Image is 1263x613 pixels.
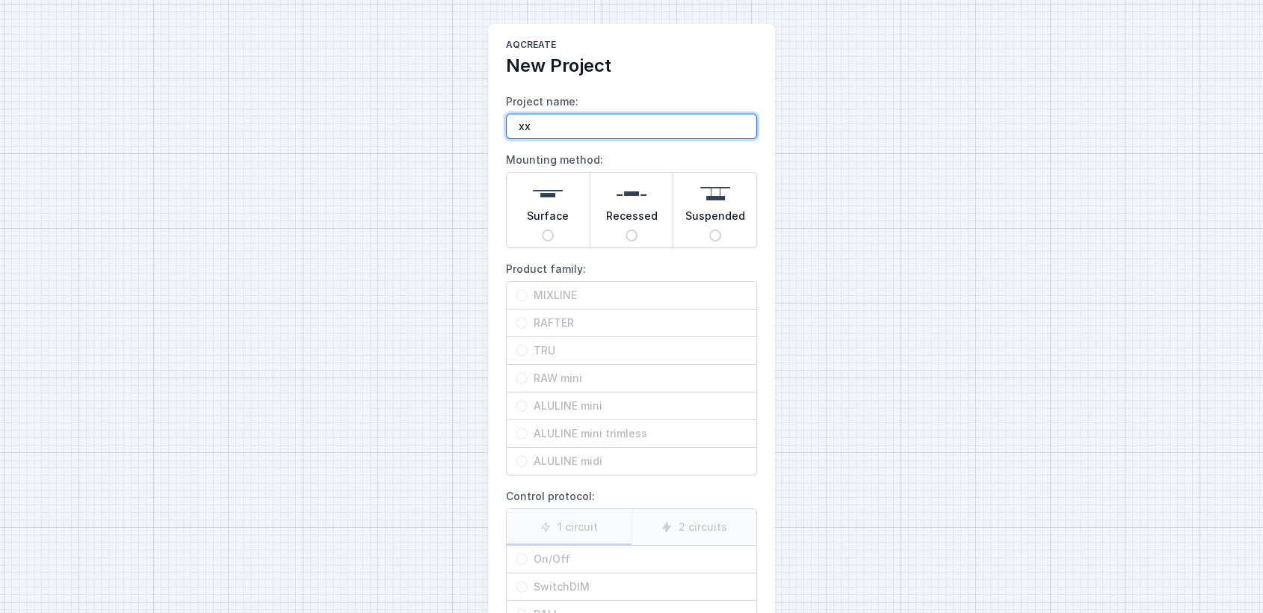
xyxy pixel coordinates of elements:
h2: New Project [506,54,757,78]
input: Recessed [626,230,637,241]
img: recessed.svg [617,179,646,209]
label: Project name: [506,90,757,139]
label: Product family: [506,257,757,475]
img: suspended.svg [700,179,730,209]
input: Suspended [709,230,721,241]
span: Surface [527,209,569,230]
span: Suspended [685,209,745,230]
img: surface.svg [533,179,563,209]
input: Project name: [506,114,757,139]
h1: AQcreate [506,39,757,54]
label: Mounting method: [506,148,757,248]
span: Recessed [606,209,658,230]
input: Surface [542,230,554,241]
